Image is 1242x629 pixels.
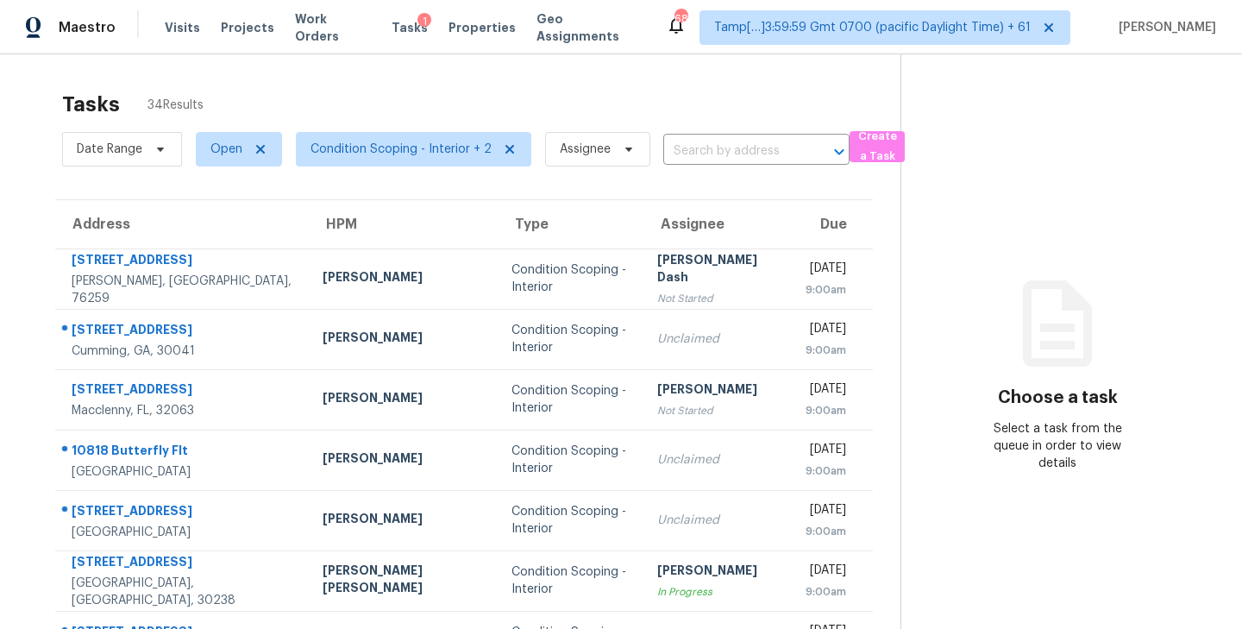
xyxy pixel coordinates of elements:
[392,22,428,34] span: Tasks
[806,320,846,342] div: [DATE]
[657,583,777,601] div: In Progress
[827,140,851,164] button: Open
[417,13,431,30] div: 1
[498,200,643,248] th: Type
[77,141,142,158] span: Date Range
[511,322,630,356] div: Condition Scoping - Interior
[657,512,777,529] div: Unclaimed
[511,261,630,296] div: Condition Scoping - Interior
[806,381,846,402] div: [DATE]
[511,443,630,477] div: Condition Scoping - Interior
[310,141,492,158] span: Condition Scoping - Interior + 2
[59,19,116,36] span: Maestro
[674,10,687,28] div: 680
[72,251,295,273] div: [STREET_ADDRESS]
[72,463,295,481] div: [GEOGRAPHIC_DATA]
[657,381,777,402] div: [PERSON_NAME]
[806,583,846,601] div: 9:00am
[657,402,777,419] div: Not Started
[714,19,1031,36] span: Tamp[…]3:59:59 Gmt 0700 (pacific Daylight Time) + 61
[850,131,905,162] button: Create a Task
[806,562,846,583] div: [DATE]
[448,19,516,36] span: Properties
[511,382,630,417] div: Condition Scoping - Interior
[657,290,777,307] div: Not Started
[806,523,846,540] div: 9:00am
[643,200,791,248] th: Assignee
[806,402,846,419] div: 9:00am
[806,501,846,523] div: [DATE]
[560,141,611,158] span: Assignee
[221,19,274,36] span: Projects
[323,450,484,471] div: [PERSON_NAME]
[72,343,295,360] div: Cumming, GA, 30041
[147,97,204,114] span: 34 Results
[657,330,777,348] div: Unclaimed
[511,563,630,598] div: Condition Scoping - Interior
[806,441,846,462] div: [DATE]
[998,389,1118,406] h3: Choose a task
[72,575,295,609] div: [GEOGRAPHIC_DATA], [GEOGRAPHIC_DATA], 30238
[806,342,846,359] div: 9:00am
[309,200,498,248] th: HPM
[536,10,645,45] span: Geo Assignments
[663,138,801,165] input: Search by address
[792,200,873,248] th: Due
[55,200,309,248] th: Address
[806,281,846,299] div: 9:00am
[323,562,484,601] div: [PERSON_NAME] [PERSON_NAME]
[323,510,484,532] div: [PERSON_NAME]
[72,402,295,419] div: Macclenny, FL, 32063
[72,442,295,463] div: 10818 Butterfly Flt
[657,451,777,469] div: Unclaimed
[323,329,484,350] div: [PERSON_NAME]
[323,268,484,290] div: [PERSON_NAME]
[1112,19,1216,36] span: [PERSON_NAME]
[980,420,1137,472] div: Select a task from the queue in order to view details
[72,273,295,307] div: [PERSON_NAME], [GEOGRAPHIC_DATA], 76259
[806,260,846,281] div: [DATE]
[511,503,630,538] div: Condition Scoping - Interior
[62,96,120,113] h2: Tasks
[657,562,777,583] div: [PERSON_NAME]
[295,10,371,45] span: Work Orders
[858,127,896,167] span: Create a Task
[72,502,295,524] div: [STREET_ADDRESS]
[72,553,295,575] div: [STREET_ADDRESS]
[210,141,242,158] span: Open
[657,251,777,290] div: [PERSON_NAME] Dash
[323,389,484,411] div: [PERSON_NAME]
[72,321,295,343] div: [STREET_ADDRESS]
[165,19,200,36] span: Visits
[72,524,295,541] div: [GEOGRAPHIC_DATA]
[72,381,295,402] div: [STREET_ADDRESS]
[806,462,846,480] div: 9:00am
